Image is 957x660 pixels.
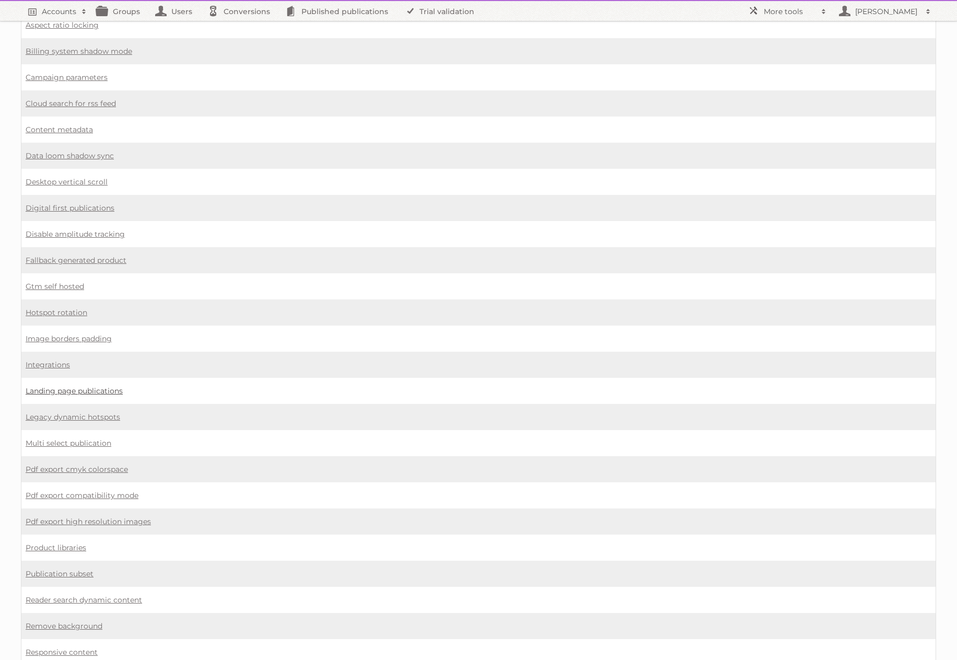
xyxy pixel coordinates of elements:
a: [PERSON_NAME] [832,1,936,21]
h2: [PERSON_NAME] [853,6,920,17]
a: Fallback generated product [26,256,126,265]
a: Published publications [281,1,399,21]
a: Billing system shadow mode [26,47,132,56]
a: Conversions [203,1,281,21]
a: Groups [92,1,150,21]
a: Publication subset [26,569,94,578]
a: Desktop vertical scroll [26,177,108,187]
a: Hotspot rotation [26,308,87,317]
a: Content metadata [26,125,93,134]
a: Pdf export cmyk colorspace [26,465,128,474]
a: Data loom shadow sync [26,151,114,160]
a: Trial validation [399,1,485,21]
a: Integrations [26,360,70,369]
h2: More tools [764,6,816,17]
a: Disable amplitude tracking [26,229,125,239]
a: Pdf export high resolution images [26,517,151,526]
a: Aspect ratio locking [26,20,99,30]
a: Responsive content [26,647,98,657]
a: Gtm self hosted [26,282,84,291]
a: Users [150,1,203,21]
a: Legacy dynamic hotspots [26,412,120,422]
a: Remove background [26,621,102,631]
a: Pdf export compatibility mode [26,491,138,500]
a: Cloud search for rss feed [26,99,116,108]
a: Campaign parameters [26,73,108,82]
a: More tools [743,1,832,21]
h2: Accounts [42,6,76,17]
a: Product libraries [26,543,86,552]
a: Multi select publication [26,438,111,448]
a: Image borders padding [26,334,112,343]
a: Landing page publications [26,386,123,396]
a: Accounts [21,1,92,21]
a: Digital first publications [26,203,114,213]
a: Reader search dynamic content [26,595,142,605]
